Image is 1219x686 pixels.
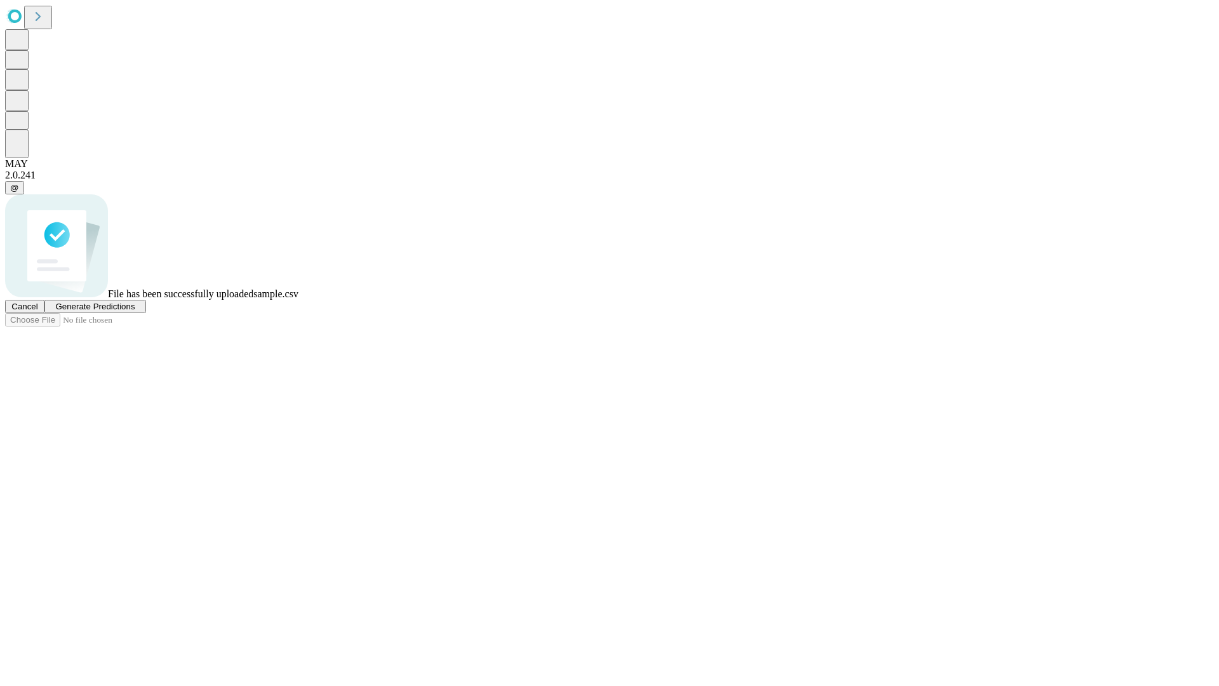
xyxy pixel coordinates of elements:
button: Generate Predictions [44,300,146,313]
span: @ [10,183,19,192]
div: 2.0.241 [5,170,1214,181]
span: Cancel [11,302,38,311]
div: MAY [5,158,1214,170]
span: Generate Predictions [55,302,135,311]
span: sample.csv [253,288,298,299]
span: File has been successfully uploaded [108,288,253,299]
button: @ [5,181,24,194]
button: Cancel [5,300,44,313]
